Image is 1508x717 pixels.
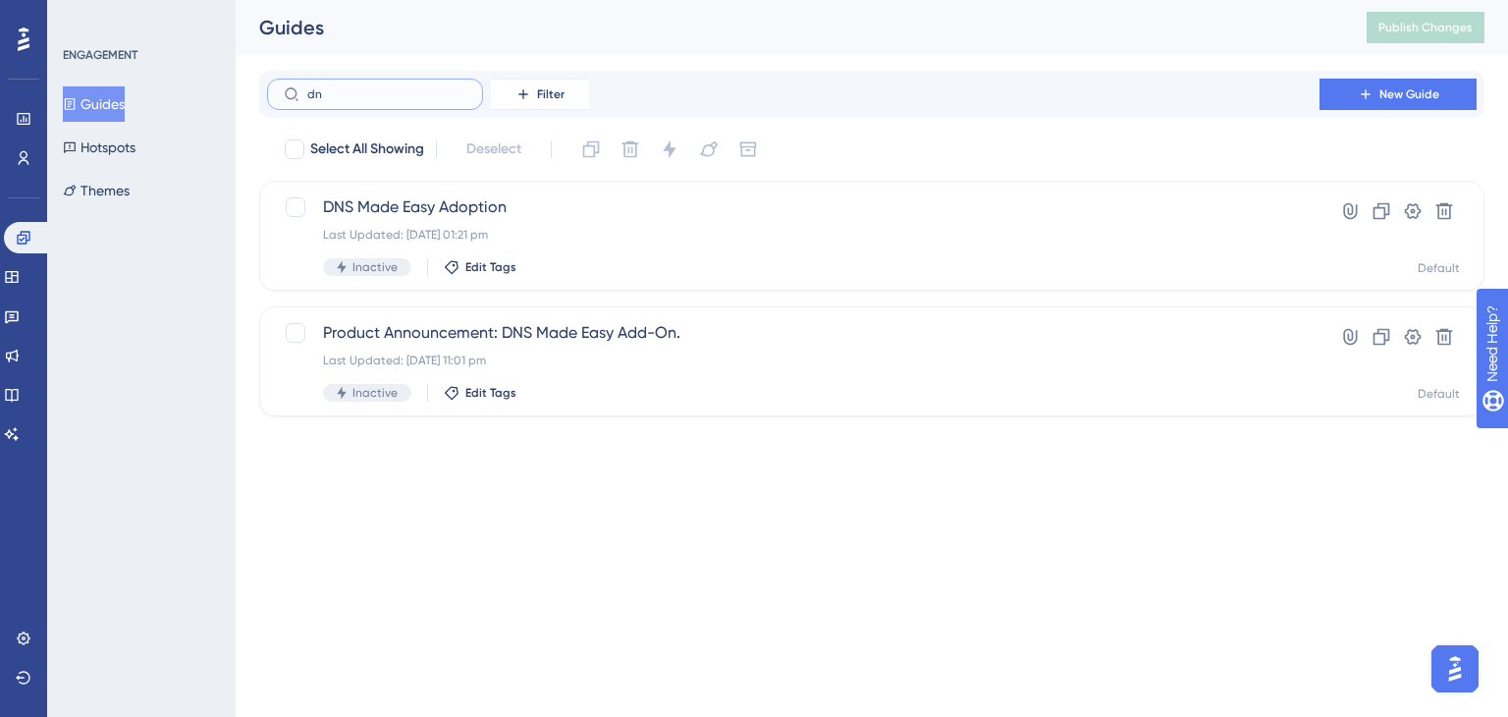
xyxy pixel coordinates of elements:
[444,385,516,401] button: Edit Tags
[259,14,1318,41] div: Guides
[310,138,424,161] span: Select All Showing
[444,259,516,275] button: Edit Tags
[63,130,135,165] button: Hotspots
[1378,20,1473,35] span: Publish Changes
[1379,86,1439,102] span: New Guide
[63,86,125,122] button: Guides
[352,259,398,275] span: Inactive
[465,259,516,275] span: Edit Tags
[466,138,521,161] span: Deselect
[46,5,123,28] span: Need Help?
[63,173,130,208] button: Themes
[307,87,466,101] input: Search
[323,353,1264,368] div: Last Updated: [DATE] 11:01 pm
[63,47,137,63] div: ENGAGEMENT
[1418,260,1460,276] div: Default
[537,86,565,102] span: Filter
[1418,386,1460,402] div: Default
[1367,12,1484,43] button: Publish Changes
[323,195,1264,219] span: DNS Made Easy Adoption
[1426,639,1484,698] iframe: UserGuiding AI Assistant Launcher
[323,321,1264,345] span: Product Announcement: DNS Made Easy Add-On.
[1319,79,1477,110] button: New Guide
[491,79,589,110] button: Filter
[352,385,398,401] span: Inactive
[323,227,1264,243] div: Last Updated: [DATE] 01:21 pm
[449,132,539,167] button: Deselect
[465,385,516,401] span: Edit Tags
